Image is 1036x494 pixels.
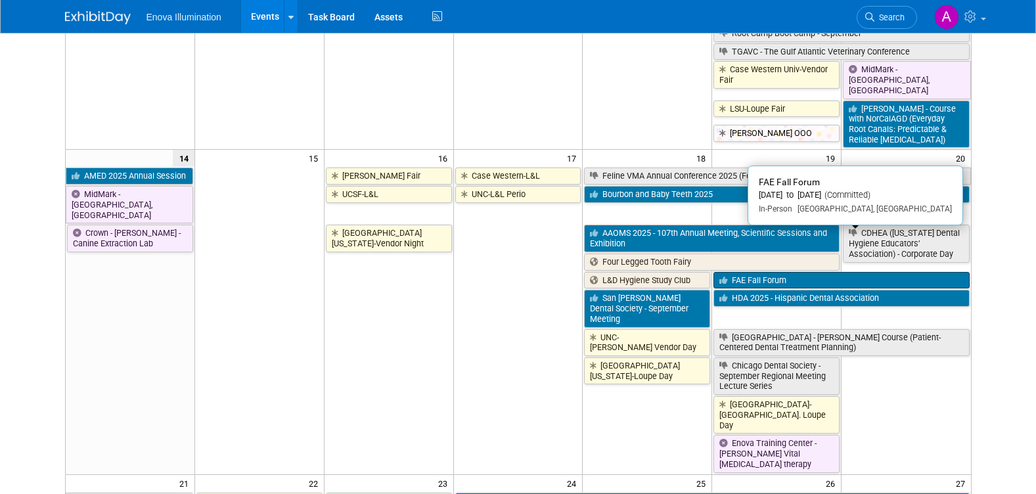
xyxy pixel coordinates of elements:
a: [GEOGRAPHIC_DATA][US_STATE]-Loupe Day [584,357,710,384]
span: 17 [566,150,582,166]
a: [GEOGRAPHIC_DATA] - [PERSON_NAME] Course (Patient-Centered Dental Treatment Planning) [713,329,969,356]
span: 26 [824,475,841,491]
a: San [PERSON_NAME] Dental Society - September Meeting [584,290,710,327]
a: UNC-[PERSON_NAME] Vendor Day [584,329,710,356]
a: HDA 2025 - Hispanic Dental Association [713,290,969,307]
a: Bourbon and Baby Teeth 2025 [584,186,969,203]
a: Case Western Univ-Vendor Fair [713,61,840,88]
span: 21 [178,475,194,491]
a: MidMark - [GEOGRAPHIC_DATA], [GEOGRAPHIC_DATA] [843,61,970,99]
a: Case Western-L&L [455,168,581,185]
span: 18 [695,150,711,166]
span: 23 [437,475,453,491]
a: Search [857,6,917,29]
img: ExhibitDay [65,11,131,24]
a: Crown - [PERSON_NAME] - Canine Extraction Lab [67,225,193,252]
span: 19 [824,150,841,166]
span: 15 [307,150,324,166]
span: FAE Fall Forum [759,177,820,187]
span: 24 [566,475,582,491]
span: 27 [955,475,971,491]
a: CDHEA ([US_STATE] Dental Hygiene Educators’ Association) - Corporate Day [843,225,969,262]
a: [PERSON_NAME] OOO [713,125,840,142]
a: Feline VMA Annual Conference 2025 (Feline Nephrology, Urology, & Dentistry) [584,168,970,185]
a: FAE Fall Forum [713,272,969,289]
a: TGAVC - The Gulf Atlantic Veterinary Conference [713,43,969,60]
a: [GEOGRAPHIC_DATA]-[GEOGRAPHIC_DATA]. Loupe Day [713,396,840,434]
a: [PERSON_NAME] Fair [326,168,452,185]
span: [GEOGRAPHIC_DATA], [GEOGRAPHIC_DATA] [792,204,952,213]
span: In-Person [759,204,792,213]
a: Enova Training Center - [PERSON_NAME] Vital [MEDICAL_DATA] therapy [713,435,840,472]
span: 16 [437,150,453,166]
a: UNC-L&L Perio [455,186,581,203]
a: Four Legged Tooth Fairy [584,254,840,271]
a: LSU-Loupe Fair [713,101,840,118]
span: 14 [173,150,194,166]
a: [GEOGRAPHIC_DATA][US_STATE]-Vendor Night [326,225,452,252]
span: 20 [955,150,971,166]
a: UCSF-L&L [326,186,452,203]
span: (Committed) [821,190,870,200]
a: AAOMS 2025 - 107th Annual Meeting, Scientific Sessions and Exhibition [584,225,840,252]
img: Andrea Miller [934,5,959,30]
a: L&D Hygiene Study Club [584,272,710,289]
a: AMED 2025 Annual Session [66,168,193,185]
a: MidMark - [GEOGRAPHIC_DATA], [GEOGRAPHIC_DATA] [66,186,193,223]
a: [PERSON_NAME] - Course with NorCalAGD (Everyday Root Canals: Predictable & Reliable [MEDICAL_DATA]) [843,101,969,148]
div: [DATE] to [DATE] [759,190,952,201]
span: Search [874,12,905,22]
span: 22 [307,475,324,491]
span: 25 [695,475,711,491]
span: Enova Illumination [146,12,221,22]
a: Chicago Dental Society - September Regional Meeting Lecture Series [713,357,840,395]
